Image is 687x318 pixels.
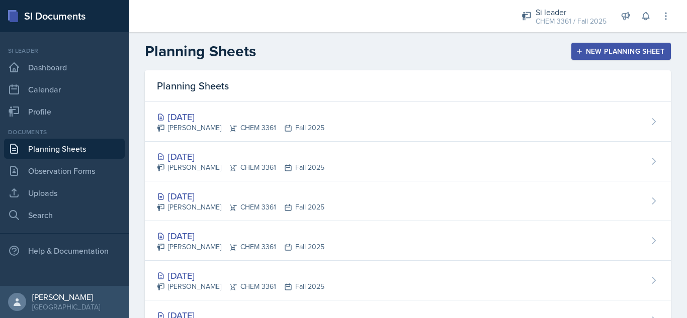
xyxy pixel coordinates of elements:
[578,47,664,55] div: New Planning Sheet
[4,128,125,137] div: Documents
[145,70,671,102] div: Planning Sheets
[145,221,671,261] a: [DATE] [PERSON_NAME]CHEM 3361Fall 2025
[4,161,125,181] a: Observation Forms
[536,16,607,27] div: CHEM 3361 / Fall 2025
[4,57,125,77] a: Dashboard
[4,79,125,99] a: Calendar
[4,241,125,261] div: Help & Documentation
[157,242,324,252] div: [PERSON_NAME] CHEM 3361 Fall 2025
[157,150,324,163] div: [DATE]
[145,42,256,60] h2: Planning Sheets
[571,43,671,60] button: New Planning Sheet
[4,139,125,159] a: Planning Sheets
[536,6,607,18] div: Si leader
[145,181,671,221] a: [DATE] [PERSON_NAME]CHEM 3361Fall 2025
[157,269,324,282] div: [DATE]
[145,102,671,142] a: [DATE] [PERSON_NAME]CHEM 3361Fall 2025
[4,205,125,225] a: Search
[157,110,324,124] div: [DATE]
[145,261,671,300] a: [DATE] [PERSON_NAME]CHEM 3361Fall 2025
[157,281,324,292] div: [PERSON_NAME] CHEM 3361 Fall 2025
[157,202,324,213] div: [PERSON_NAME] CHEM 3361 Fall 2025
[157,162,324,173] div: [PERSON_NAME] CHEM 3361 Fall 2025
[157,229,324,243] div: [DATE]
[32,292,100,302] div: [PERSON_NAME]
[4,183,125,203] a: Uploads
[157,189,324,203] div: [DATE]
[4,46,125,55] div: Si leader
[32,302,100,312] div: [GEOGRAPHIC_DATA]
[4,101,125,122] a: Profile
[157,123,324,133] div: [PERSON_NAME] CHEM 3361 Fall 2025
[145,142,671,181] a: [DATE] [PERSON_NAME]CHEM 3361Fall 2025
